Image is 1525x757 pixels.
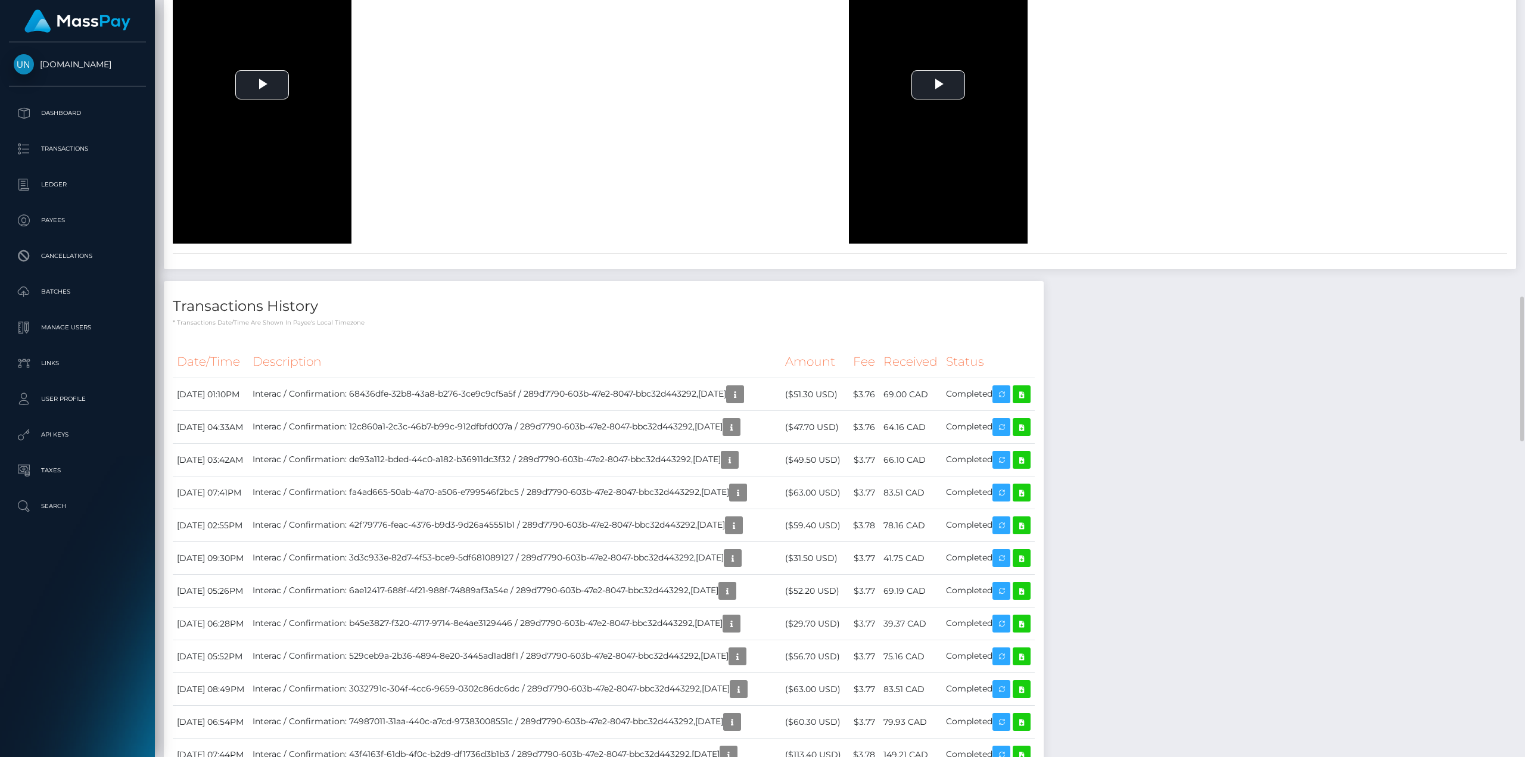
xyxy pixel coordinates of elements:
td: ($49.50 USD) [781,444,848,476]
td: ($59.40 USD) [781,509,848,542]
p: Manage Users [14,319,141,337]
td: ($29.70 USD) [781,608,848,640]
td: Completed [942,378,1035,411]
a: Manage Users [9,313,146,342]
th: Description [248,345,781,378]
td: $3.77 [848,542,879,575]
td: 64.16 CAD [879,411,942,444]
td: 69.00 CAD [879,378,942,411]
td: [DATE] 05:26PM [173,575,248,608]
td: Interac / Confirmation: de93a112-bded-44c0-a182-b36911dc3f32 / 289d7790-603b-47e2-8047-bbc32d4432... [248,444,781,476]
td: [DATE] 08:49PM [173,673,248,706]
td: [DATE] 05:52PM [173,640,248,673]
th: Amount [781,345,848,378]
a: Search [9,491,146,521]
td: Interac / Confirmation: 3032791c-304f-4cc6-9659-0302c86dc6dc / 289d7790-603b-47e2-8047-bbc32d4432... [248,673,781,706]
th: Fee [848,345,879,378]
td: [DATE] 06:28PM [173,608,248,640]
td: 69.19 CAD [879,575,942,608]
td: 78.16 CAD [879,509,942,542]
td: ($60.30 USD) [781,706,848,739]
p: Transactions [14,140,141,158]
td: Completed [942,411,1035,444]
td: [DATE] 04:33AM [173,411,248,444]
td: 83.51 CAD [879,673,942,706]
a: Cancellations [9,241,146,271]
td: 39.37 CAD [879,608,942,640]
td: $3.77 [848,673,879,706]
td: Interac / Confirmation: 68436dfe-32b8-43a8-b276-3ce9c9cf5a5f / 289d7790-603b-47e2-8047-bbc32d4432... [248,378,781,411]
a: Taxes [9,456,146,485]
h4: Transactions History [173,296,1035,317]
td: Completed [942,706,1035,739]
td: Interac / Confirmation: 3d3c933e-82d7-4f53-bce9-5df681089127 / 289d7790-603b-47e2-8047-bbc32d4432... [248,542,781,575]
td: Completed [942,608,1035,640]
a: Dashboard [9,98,146,128]
td: Completed [942,542,1035,575]
td: 66.10 CAD [879,444,942,476]
td: $3.77 [848,608,879,640]
p: Links [14,354,141,372]
p: Taxes [14,462,141,479]
a: Batches [9,277,146,307]
p: Search [14,497,141,515]
th: Date/Time [173,345,248,378]
td: ($63.00 USD) [781,476,848,509]
td: $3.76 [848,411,879,444]
td: ($63.00 USD) [781,673,848,706]
a: API Keys [9,420,146,450]
p: Ledger [14,176,141,194]
td: 79.93 CAD [879,706,942,739]
td: $3.77 [848,640,879,673]
td: ($52.20 USD) [781,575,848,608]
td: ($51.30 USD) [781,378,848,411]
td: Interac / Confirmation: 74987011-31aa-440c-a7cd-97383008551c / 289d7790-603b-47e2-8047-bbc32d4432... [248,706,781,739]
a: Links [9,348,146,378]
td: Interac / Confirmation: 6ae12417-688f-4f21-988f-74889af3a54e / 289d7790-603b-47e2-8047-bbc32d4432... [248,575,781,608]
img: MassPay Logo [24,10,130,33]
th: Received [879,345,942,378]
td: $3.78 [848,509,879,542]
td: $3.77 [848,444,879,476]
p: User Profile [14,390,141,408]
td: 41.75 CAD [879,542,942,575]
p: Payees [14,211,141,229]
td: [DATE] 03:42AM [173,444,248,476]
a: Transactions [9,134,146,164]
td: Interac / Confirmation: 529ceb9a-2b36-4894-8e20-3445ad1ad8f1 / 289d7790-603b-47e2-8047-bbc32d4432... [248,640,781,673]
td: ($56.70 USD) [781,640,848,673]
td: $3.77 [848,476,879,509]
td: [DATE] 01:10PM [173,378,248,411]
a: Payees [9,205,146,235]
td: Completed [942,509,1035,542]
td: [DATE] 02:55PM [173,509,248,542]
button: Play Video [235,70,289,99]
td: $3.77 [848,706,879,739]
img: Unlockt.me [14,54,34,74]
td: $3.77 [848,575,879,608]
td: Completed [942,444,1035,476]
td: [DATE] 06:54PM [173,706,248,739]
td: 75.16 CAD [879,640,942,673]
span: [DOMAIN_NAME] [9,59,146,70]
td: Interac / Confirmation: b45e3827-f320-4717-9714-8e4ae3129446 / 289d7790-603b-47e2-8047-bbc32d4432... [248,608,781,640]
td: ($31.50 USD) [781,542,848,575]
td: Interac / Confirmation: 42f79776-feac-4376-b9d3-9d26a45551b1 / 289d7790-603b-47e2-8047-bbc32d4432... [248,509,781,542]
a: Ledger [9,170,146,200]
td: Completed [942,640,1035,673]
p: Cancellations [14,247,141,265]
p: * Transactions date/time are shown in payee's local timezone [173,318,1035,327]
td: [DATE] 07:41PM [173,476,248,509]
p: Batches [14,283,141,301]
td: Completed [942,476,1035,509]
a: User Profile [9,384,146,414]
button: Play Video [911,70,965,99]
p: API Keys [14,426,141,444]
th: Status [942,345,1035,378]
p: Dashboard [14,104,141,122]
td: ($47.70 USD) [781,411,848,444]
td: Interac / Confirmation: fa4ad665-50ab-4a70-a506-e799546f2bc5 / 289d7790-603b-47e2-8047-bbc32d4432... [248,476,781,509]
td: 83.51 CAD [879,476,942,509]
td: [DATE] 09:30PM [173,542,248,575]
td: Completed [942,575,1035,608]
